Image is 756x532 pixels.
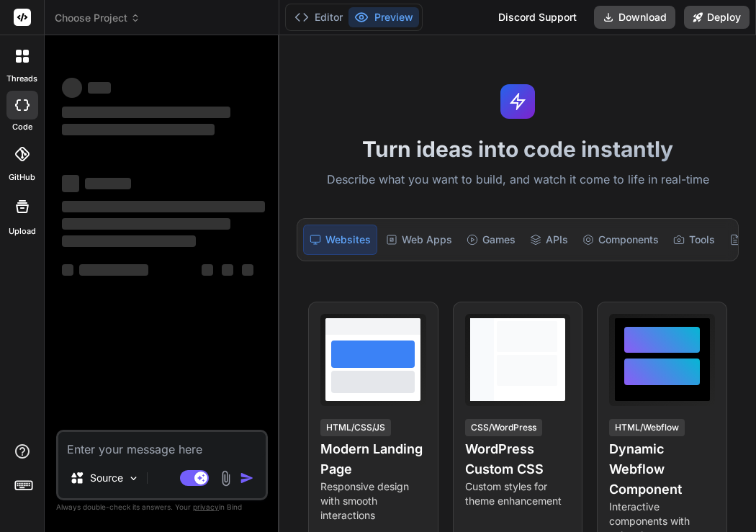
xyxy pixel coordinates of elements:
label: GitHub [9,171,35,184]
span: Choose Project [55,11,140,25]
button: Download [594,6,675,29]
div: Websites [303,225,377,255]
div: HTML/Webflow [609,419,685,436]
span: ‌ [62,201,265,212]
h4: WordPress Custom CSS [465,439,571,479]
div: CSS/WordPress [465,419,542,436]
img: Pick Models [127,472,140,484]
span: ‌ [88,82,111,94]
img: icon [240,471,254,485]
div: Games [461,225,521,255]
span: ‌ [242,264,253,276]
div: HTML/CSS/JS [320,419,391,436]
div: Tools [667,225,721,255]
h4: Modern Landing Page [320,439,426,479]
span: ‌ [79,264,148,276]
span: ‌ [62,218,230,230]
label: Upload [9,225,36,238]
img: attachment [217,470,234,487]
button: Preview [348,7,419,27]
span: ‌ [62,264,73,276]
span: ‌ [62,175,79,192]
h1: Turn ideas into code instantly [288,136,747,162]
p: Describe what you want to build, and watch it come to life in real-time [288,171,747,189]
label: code [12,121,32,133]
label: threads [6,73,37,85]
p: Responsive design with smooth interactions [320,479,426,523]
div: Web Apps [380,225,458,255]
div: Discord Support [490,6,585,29]
p: Source [90,471,123,485]
p: Always double-check its answers. Your in Bind [56,500,268,514]
div: Components [577,225,665,255]
button: Deploy [684,6,750,29]
span: ‌ [62,78,82,98]
p: Custom styles for theme enhancement [465,479,571,508]
span: ‌ [62,107,230,118]
span: ‌ [62,235,196,247]
button: Editor [289,7,348,27]
div: APIs [524,225,574,255]
span: ‌ [62,124,215,135]
span: ‌ [202,264,213,276]
span: ‌ [222,264,233,276]
h4: Dynamic Webflow Component [609,439,715,500]
span: ‌ [85,178,131,189]
span: privacy [193,502,219,511]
